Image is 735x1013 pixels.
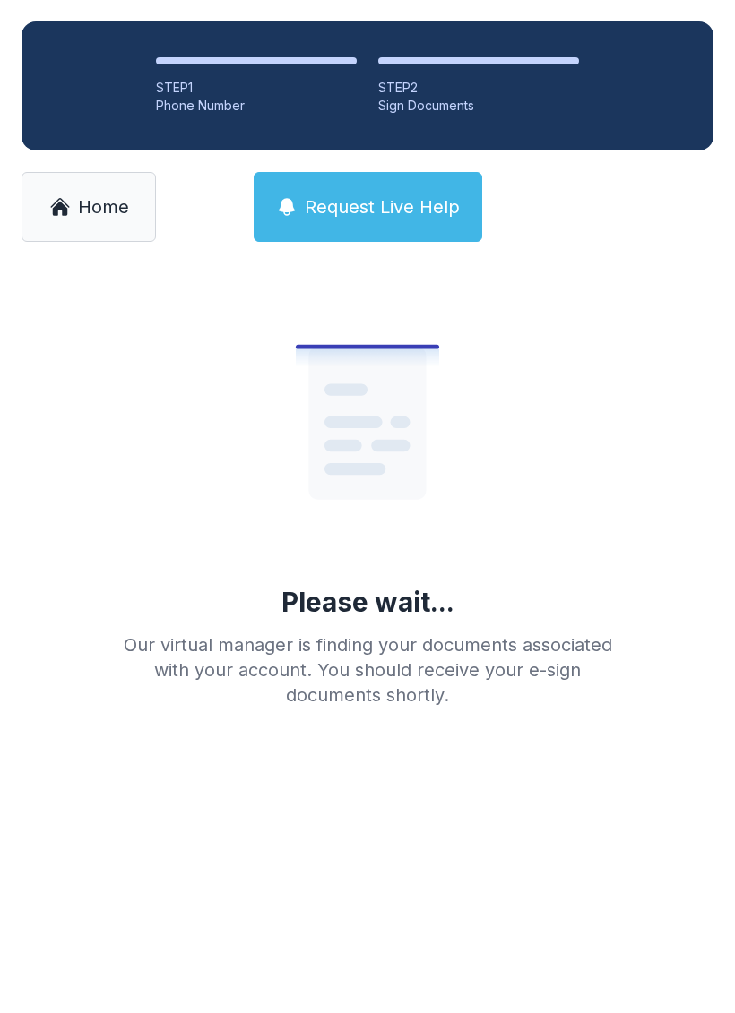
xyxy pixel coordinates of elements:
div: Phone Number [156,97,357,115]
div: Sign Documents [378,97,579,115]
div: Please wait... [281,586,454,618]
span: Home [78,194,129,219]
div: STEP 2 [378,79,579,97]
div: STEP 1 [156,79,357,97]
span: Request Live Help [305,194,460,219]
div: Our virtual manager is finding your documents associated with your account. You should receive yo... [109,632,626,708]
